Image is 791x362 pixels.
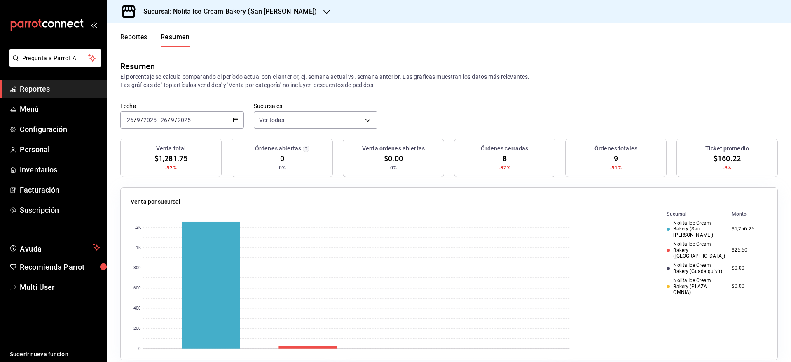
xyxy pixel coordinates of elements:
[91,21,97,28] button: open_drawer_menu
[136,246,141,250] text: 1K
[136,117,140,123] input: --
[723,164,731,172] span: -3%
[140,117,143,123] span: /
[177,117,191,123] input: ----
[120,60,155,73] div: Resumen
[667,262,725,274] div: Nolita Ice Cream Bakery (Guadalquivir)
[667,241,725,259] div: Nolita Ice Cream Bakery ([GEOGRAPHIC_DATA])
[20,184,100,195] span: Facturación
[158,117,159,123] span: -
[133,286,141,291] text: 600
[728,219,768,240] td: $1,256.25
[614,153,618,164] span: 9
[714,153,741,164] span: $160.22
[20,124,100,135] span: Configuración
[728,276,768,297] td: $0.00
[161,33,190,47] button: Resumen
[481,144,528,153] h3: Órdenes cerradas
[20,103,100,115] span: Menú
[20,242,89,252] span: Ayuda
[133,266,141,270] text: 800
[120,103,244,109] label: Fecha
[280,153,284,164] span: 0
[9,49,101,67] button: Pregunta a Parrot AI
[165,164,177,172] span: -92%
[259,116,284,124] span: Ver todas
[126,117,134,123] input: --
[175,117,177,123] span: /
[131,197,180,206] p: Venta por sucursal
[156,144,186,153] h3: Venta total
[667,220,725,238] div: Nolita Ice Cream Bakery (San [PERSON_NAME])
[594,144,637,153] h3: Órdenes totales
[6,60,101,68] a: Pregunta a Parrot AI
[133,327,141,331] text: 200
[120,33,190,47] div: navigation tabs
[168,117,170,123] span: /
[20,164,100,175] span: Inventarios
[132,226,141,230] text: 1.2K
[171,117,175,123] input: --
[20,83,100,94] span: Reportes
[362,144,425,153] h3: Venta órdenes abiertas
[133,306,141,311] text: 400
[503,153,507,164] span: 8
[254,103,377,109] label: Sucursales
[120,73,778,89] p: El porcentaje se calcula comparando el período actual con el anterior, ej. semana actual vs. sema...
[160,117,168,123] input: --
[138,347,141,351] text: 0
[728,261,768,276] td: $0.00
[728,209,768,219] th: Monto
[499,164,510,172] span: -92%
[390,164,397,172] span: 0%
[384,153,403,164] span: $0.00
[10,350,100,359] span: Sugerir nueva función
[22,54,89,63] span: Pregunta a Parrot AI
[154,153,187,164] span: $1,281.75
[728,240,768,261] td: $25.50
[610,164,622,172] span: -91%
[667,277,725,295] div: Nolita Ice Cream Bakery (PLAZA OMNIA)
[20,282,100,293] span: Multi User
[143,117,157,123] input: ----
[255,144,301,153] h3: Órdenes abiertas
[20,144,100,155] span: Personal
[20,205,100,216] span: Suscripción
[137,7,317,16] h3: Sucursal: Nolita Ice Cream Bakery (San [PERSON_NAME])
[705,144,749,153] h3: Ticket promedio
[20,261,100,273] span: Recomienda Parrot
[120,33,147,47] button: Reportes
[134,117,136,123] span: /
[279,164,286,172] span: 0%
[653,209,728,219] th: Sucursal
